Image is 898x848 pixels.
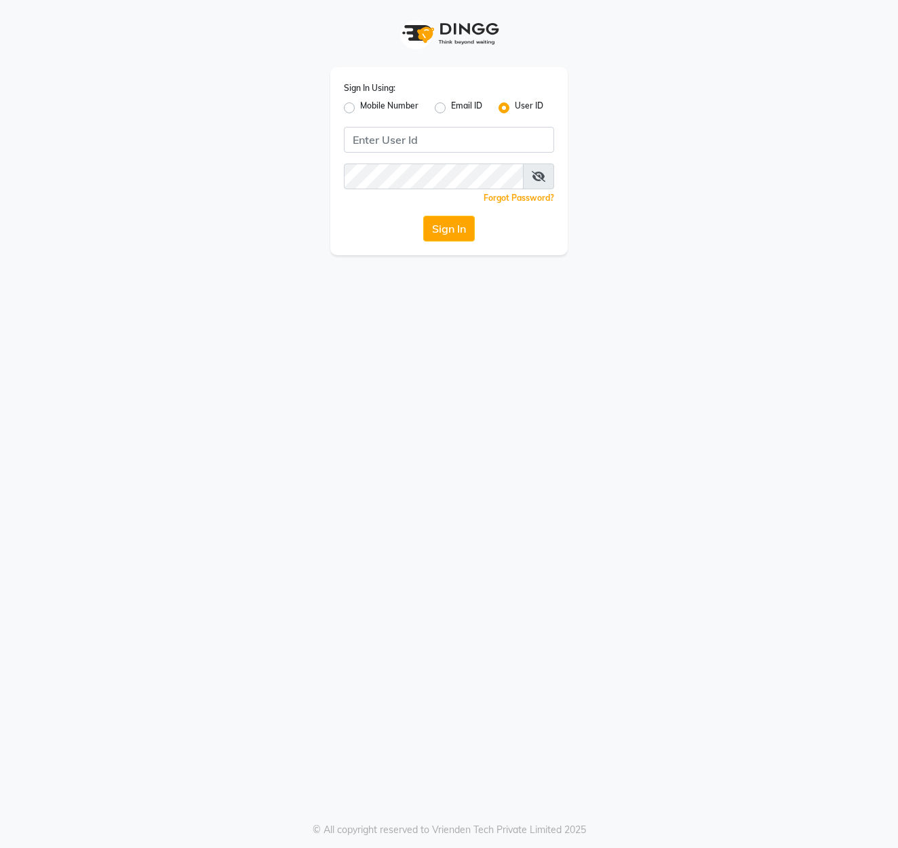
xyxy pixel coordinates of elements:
label: Mobile Number [360,100,418,116]
button: Sign In [423,216,475,242]
img: logo1.svg [395,14,503,54]
input: Username [344,127,554,153]
input: Username [344,163,524,189]
label: Email ID [451,100,482,116]
label: Sign In Using: [344,82,395,94]
label: User ID [515,100,543,116]
a: Forgot Password? [484,193,554,203]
